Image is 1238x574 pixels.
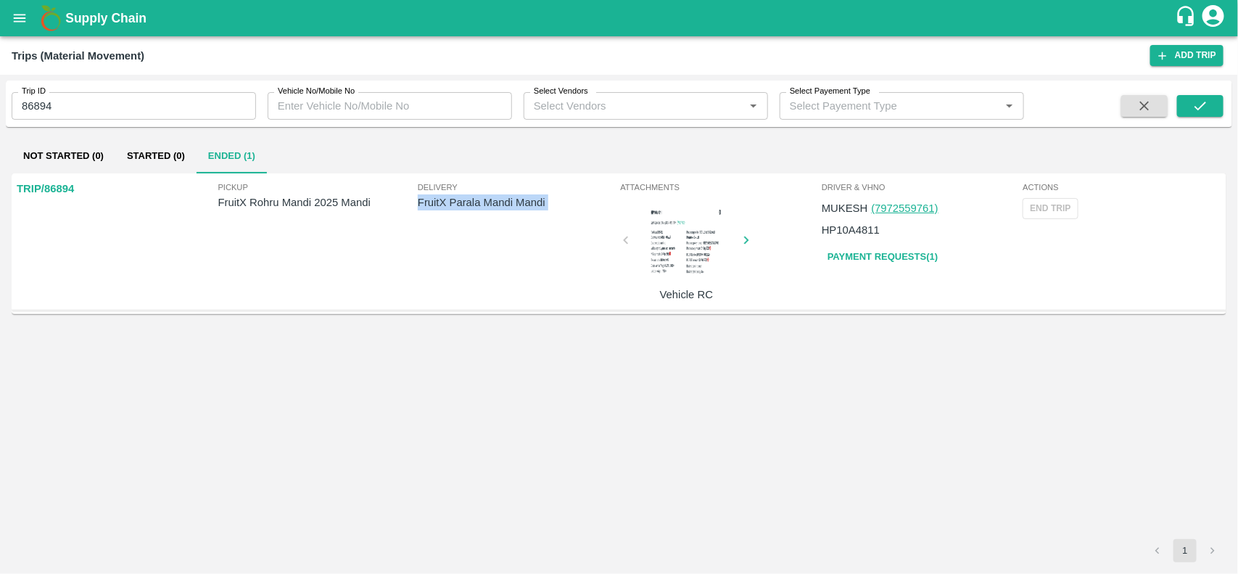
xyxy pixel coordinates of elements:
[1175,5,1200,31] div: customer-support
[17,181,74,197] p: TRIP/86894
[36,4,65,33] img: logo
[790,86,870,97] label: Select Payement Type
[278,86,355,97] label: Vehicle No/Mobile No
[12,139,115,173] button: Not Started (0)
[528,97,740,115] input: Select Vendors
[1200,3,1226,33] div: account of current user
[218,181,418,194] span: Pickup
[822,181,1020,194] span: Driver & VHNo
[1144,539,1226,562] nav: pagination navigation
[1173,539,1197,562] button: page 1
[872,202,938,214] a: (7972559761)
[197,139,267,173] button: Ended (1)
[744,97,763,115] button: Open
[22,86,46,97] label: Trip ID
[632,287,740,303] p: Vehicle RC
[1150,45,1223,66] a: Add Trip
[12,46,144,65] div: Trips (Material Movement)
[268,92,512,120] input: Enter Vehicle No/Mobile No
[12,92,256,120] input: Enter Trip ID
[218,194,418,210] p: FruitX Rohru Mandi 2025 Mandi
[620,181,819,194] span: Attachments
[418,181,617,194] span: Delivery
[65,8,1175,28] a: Supply Chain
[65,11,147,25] b: Supply Chain
[822,245,944,270] a: Payment Requests(1)
[822,222,880,238] p: HP10A4811
[784,97,996,115] input: Select Payement Type
[822,202,868,214] span: MUKESH
[3,1,36,35] button: open drawer
[534,86,588,97] label: Select Vendors
[1000,97,1019,115] button: Open
[115,139,197,173] button: Started (0)
[418,194,617,210] p: FruitX Parala Mandi Mandi
[1023,181,1221,194] span: Actions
